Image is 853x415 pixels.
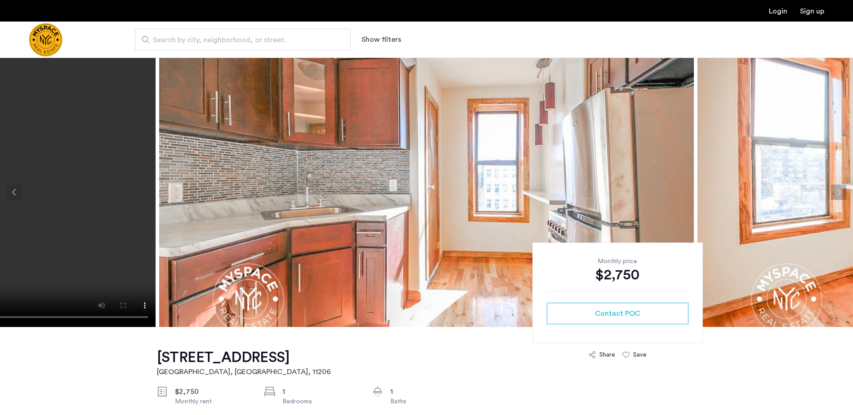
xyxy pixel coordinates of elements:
[175,386,250,397] div: $2,750
[175,397,250,406] div: Monthly rent
[7,185,22,200] button: Previous apartment
[595,308,640,319] span: Contact POC
[599,350,615,359] div: Share
[633,350,647,359] div: Save
[362,34,401,45] button: Show or hide filters
[157,349,331,366] h1: [STREET_ADDRESS]
[547,257,688,266] div: Monthly price
[282,397,358,406] div: Bedrooms
[157,349,331,377] a: [STREET_ADDRESS][GEOGRAPHIC_DATA], [GEOGRAPHIC_DATA], 11206
[831,185,846,200] button: Next apartment
[547,303,688,324] button: button
[769,8,787,15] a: Login
[135,29,351,50] input: Apartment Search
[153,35,326,45] span: Search by city, neighborhood, or street.
[282,386,358,397] div: 1
[29,23,63,57] img: logo
[157,366,331,377] h2: [GEOGRAPHIC_DATA], [GEOGRAPHIC_DATA] , 11206
[800,8,824,15] a: Registration
[547,266,688,284] div: $2,750
[29,23,63,57] a: Cazamio Logo
[390,386,466,397] div: 1
[159,57,694,327] img: apartment
[390,397,466,406] div: Baths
